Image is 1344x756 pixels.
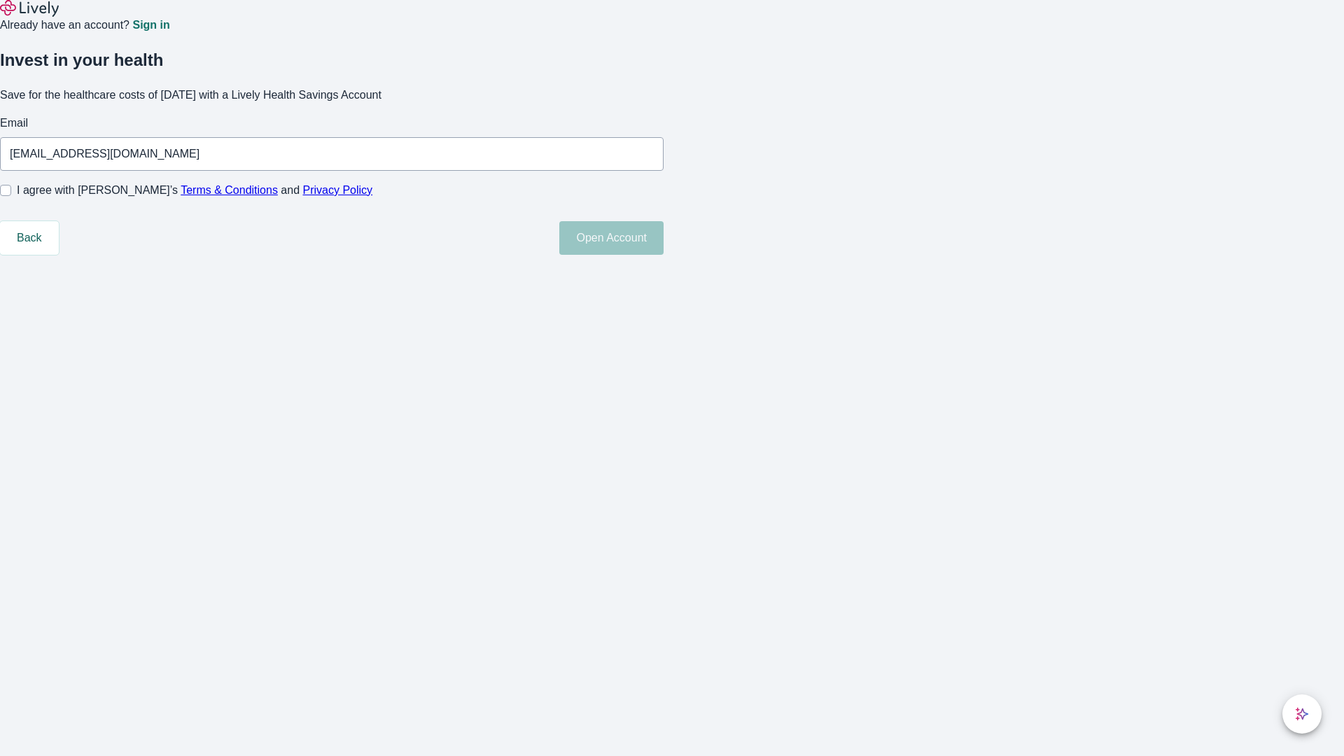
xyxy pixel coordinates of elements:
button: chat [1282,694,1322,734]
svg: Lively AI Assistant [1295,707,1309,721]
a: Sign in [132,20,169,31]
a: Terms & Conditions [181,184,278,196]
a: Privacy Policy [303,184,373,196]
span: I agree with [PERSON_NAME]’s and [17,182,372,199]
